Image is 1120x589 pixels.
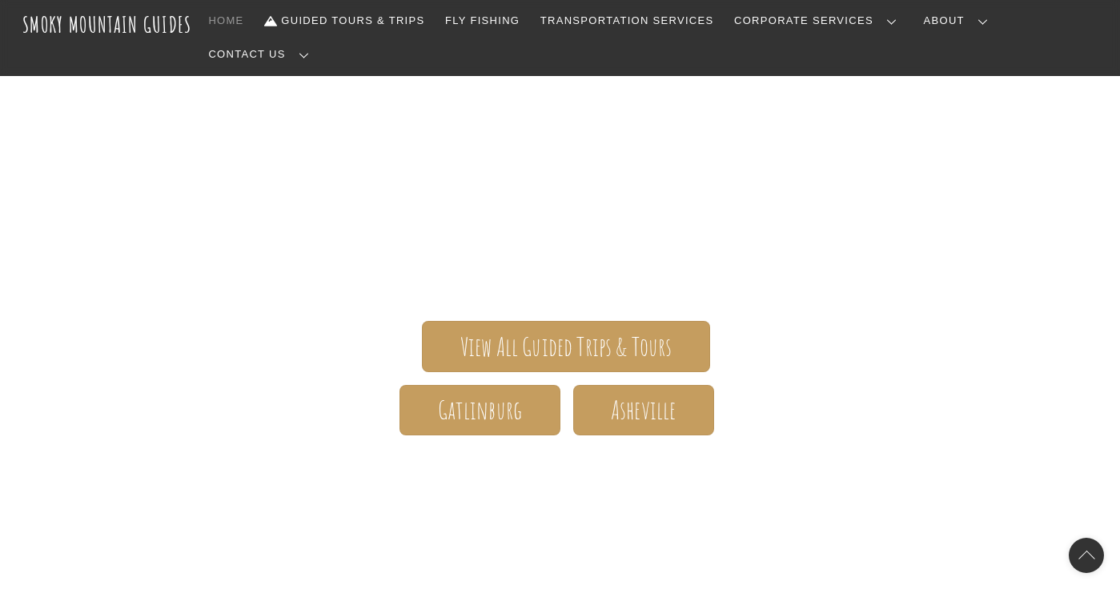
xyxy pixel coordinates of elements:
[203,4,251,38] a: Home
[203,38,322,71] a: Contact Us
[96,150,1025,274] span: The ONLY one-stop, full Service Guide Company for the Gatlinburg and [GEOGRAPHIC_DATA] side of th...
[399,385,560,435] a: Gatlinburg
[460,339,672,355] span: View All Guided Trips & Tours
[611,402,676,419] span: Asheville
[573,385,714,435] a: Asheville
[917,4,1001,38] a: About
[96,70,1025,150] span: Smoky Mountain Guides
[438,402,523,419] span: Gatlinburg
[728,4,909,38] a: Corporate Services
[534,4,720,38] a: Transportation Services
[96,461,1025,499] h1: Your adventure starts here.
[22,11,192,38] a: Smoky Mountain Guides
[439,4,526,38] a: Fly Fishing
[258,4,431,38] a: Guided Tours & Trips
[422,321,709,371] a: View All Guided Trips & Tours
